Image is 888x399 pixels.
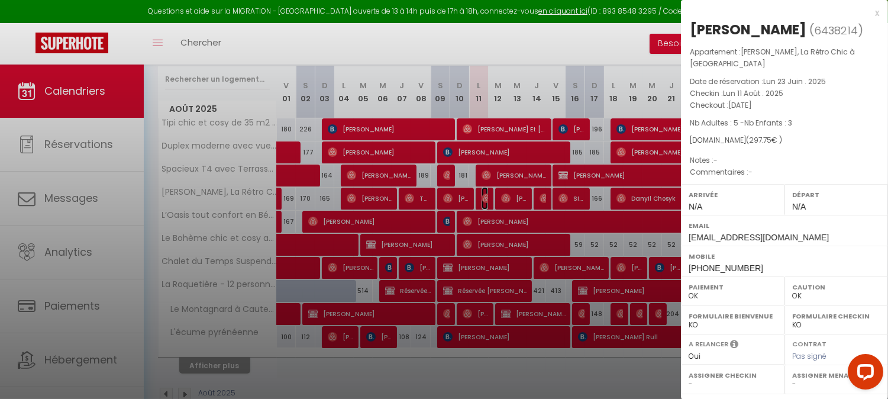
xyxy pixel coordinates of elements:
[690,76,879,88] p: Date de réservation :
[792,202,806,211] span: N/A
[690,20,806,39] div: [PERSON_NAME]
[763,76,826,86] span: Lun 23 Juin . 2025
[809,22,863,38] span: ( )
[838,349,888,399] iframe: LiveChat chat widget
[690,118,792,128] span: Nb Adultes : 5 -
[689,310,777,322] label: Formulaire Bienvenue
[814,23,858,38] span: 6438214
[792,351,826,361] span: Pas signé
[792,339,826,347] label: Contrat
[792,369,880,381] label: Assigner Menage
[723,88,783,98] span: Lun 11 Août . 2025
[689,369,777,381] label: Assigner Checkin
[689,281,777,293] label: Paiement
[689,263,763,273] span: [PHONE_NUMBER]
[689,189,777,201] label: Arrivée
[690,166,879,178] p: Commentaires :
[748,167,753,177] span: -
[689,220,880,231] label: Email
[690,99,879,111] p: Checkout :
[689,250,880,262] label: Mobile
[690,155,879,166] p: Notes :
[690,46,879,70] p: Appartement :
[744,118,792,128] span: Nb Enfants : 3
[690,47,855,69] span: [PERSON_NAME], La Rétro Chic à [GEOGRAPHIC_DATA]
[689,339,728,349] label: A relancer
[728,100,752,110] span: [DATE]
[713,155,718,165] span: -
[689,233,829,242] span: [EMAIL_ADDRESS][DOMAIN_NAME]
[690,135,879,146] div: [DOMAIN_NAME]
[690,88,879,99] p: Checkin :
[746,135,782,145] span: ( € )
[749,135,771,145] span: 297.75
[689,202,702,211] span: N/A
[792,310,880,322] label: Formulaire Checkin
[792,189,880,201] label: Départ
[792,281,880,293] label: Caution
[730,339,738,352] i: Sélectionner OUI si vous souhaiter envoyer les séquences de messages post-checkout
[681,6,879,20] div: x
